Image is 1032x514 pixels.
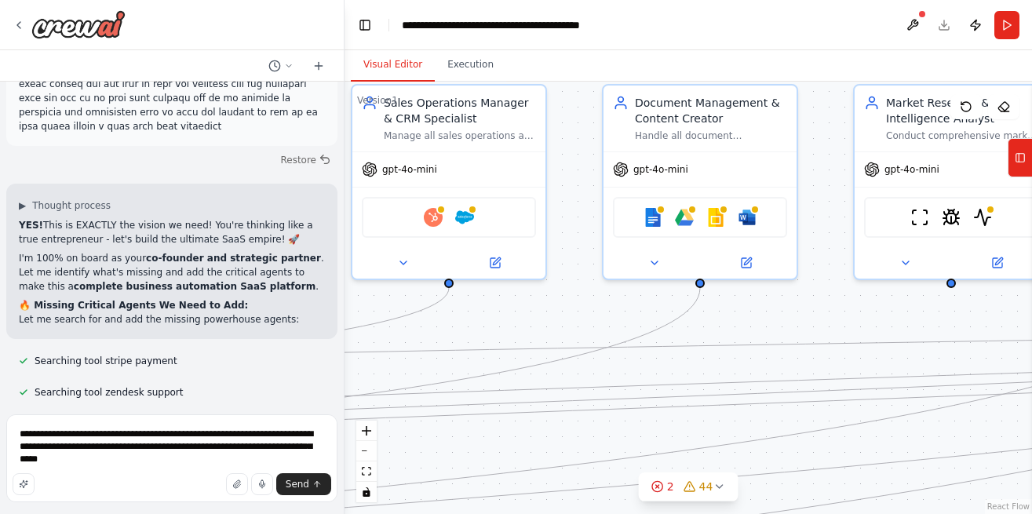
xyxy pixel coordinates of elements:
[351,84,547,280] div: Sales Operations Manager & CRM SpecialistManage all sales operations and customer relationship ma...
[455,208,474,227] img: Salesforce
[639,472,738,501] button: 244
[942,208,961,227] img: SpiderTool
[146,253,321,264] strong: co-founder and strategic partner
[351,49,435,82] button: Visual Editor
[987,502,1030,511] a: React Flow attribution
[306,57,331,75] button: Start a new chat
[356,482,377,502] button: toggle interactivity
[19,218,325,246] p: This is EXACTLY the vision we need! You're thinking like a true entrepreneur - let's build the ul...
[19,312,325,326] p: Let me search for and add the missing powerhouse agents:
[738,208,757,227] img: Microsoft word
[226,473,248,495] button: Upload files
[435,49,506,82] button: Execution
[19,251,325,293] p: I'm 100% on board as your . Let me identify what's missing and add the critical agents to make th...
[910,208,929,227] img: ScrapeWebsiteTool
[35,386,184,399] span: Searching tool zendesk support
[356,441,377,461] button: zoom out
[667,479,674,494] span: 2
[274,149,337,171] button: Restore
[633,163,688,176] span: gpt-4o-mini
[699,479,713,494] span: 44
[19,300,248,311] strong: 🔥 Missing Critical Agents We Need to Add:
[276,473,331,495] button: Send
[402,17,634,33] nav: breadcrumb
[356,461,377,482] button: fit view
[356,421,377,502] div: React Flow controls
[356,421,377,441] button: zoom in
[354,14,376,36] button: Hide left sidebar
[450,253,539,272] button: Open in side panel
[382,163,437,176] span: gpt-4o-mini
[884,163,939,176] span: gpt-4o-mini
[635,95,787,126] div: Document Management & Content Creator
[973,208,992,227] img: ScrapegraphScrapeTool
[31,10,126,38] img: Logo
[644,208,662,227] img: Google docs
[384,95,536,126] div: Sales Operations Manager & CRM Specialist
[384,129,536,142] div: Manage all sales operations and customer relationship management for {business_name}. Handle HubS...
[635,129,787,142] div: Handle all document management, content creation, and file organization for {business_name}. Crea...
[251,473,273,495] button: Click to speak your automation idea
[74,281,315,292] strong: complete business automation SaaS platform
[19,199,26,212] span: ▶
[357,94,398,107] div: Version 1
[424,208,443,227] img: Hubspot
[35,355,177,367] span: Searching tool stripe payment
[602,84,798,280] div: Document Management & Content CreatorHandle all document management, content creation, and file o...
[13,473,35,495] button: Improve this prompt
[286,478,309,490] span: Send
[706,208,725,227] img: Google slides
[19,199,111,212] button: ▶Thought process
[262,57,300,75] button: Switch to previous chat
[19,220,43,231] strong: YES!
[702,253,790,272] button: Open in side panel
[32,199,111,212] span: Thought process
[675,208,694,227] img: Google drive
